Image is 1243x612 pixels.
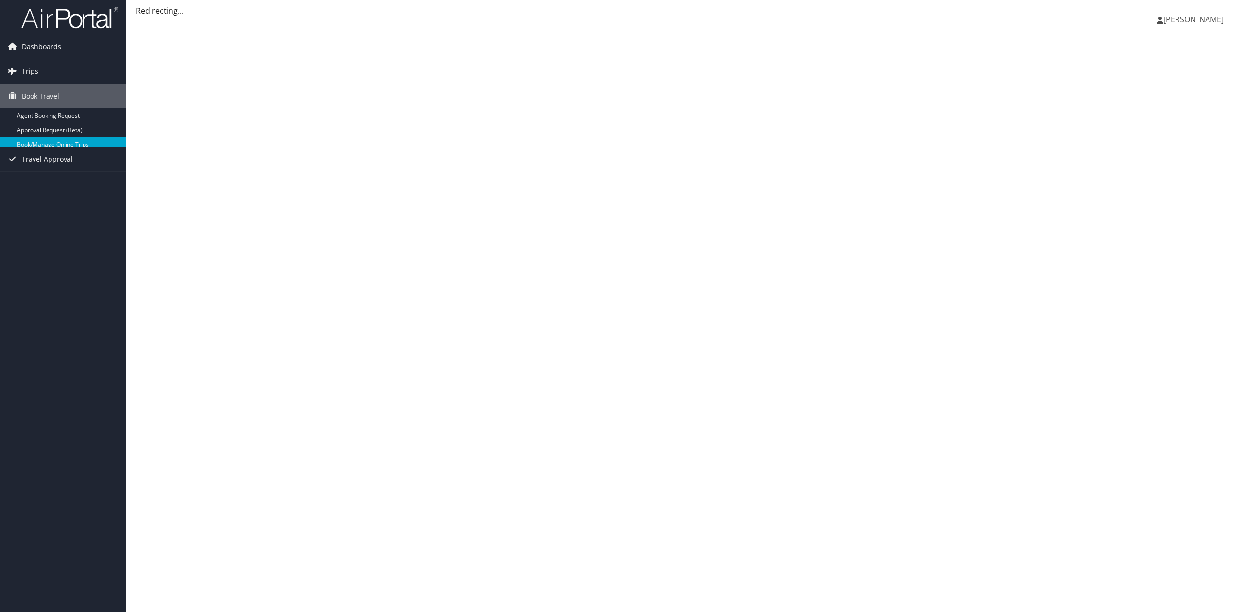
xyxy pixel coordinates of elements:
span: Travel Approval [22,147,73,171]
div: Redirecting... [136,5,1233,17]
span: Trips [22,59,38,84]
span: Book Travel [22,84,59,108]
img: airportal-logo.png [21,6,118,29]
span: [PERSON_NAME] [1163,14,1224,25]
a: [PERSON_NAME] [1157,5,1233,34]
span: Dashboards [22,34,61,59]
